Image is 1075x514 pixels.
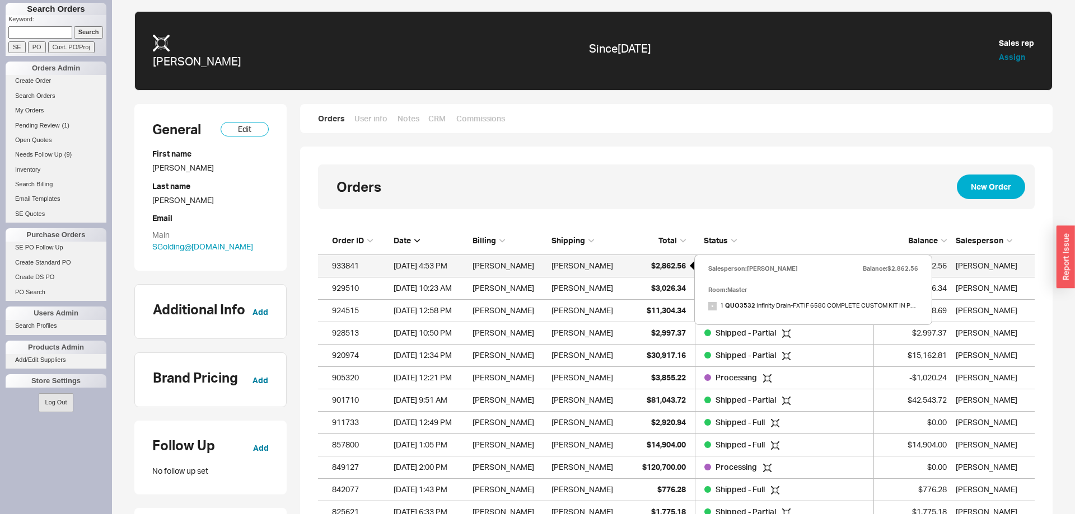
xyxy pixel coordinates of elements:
[6,354,106,366] a: Add/Edit Suppliers
[880,456,947,478] div: $0.00
[658,235,677,245] span: Total
[6,90,106,102] a: Search Orders
[725,301,755,309] b: QUO3532
[6,105,106,116] a: My Orders
[971,180,1011,194] span: New Order
[253,375,268,386] button: Add
[642,462,686,471] span: $120,700.00
[153,303,245,316] h1: Additional Info
[8,15,106,26] p: Keyword:
[716,395,778,404] span: Shipped - Partial
[152,465,269,477] div: No follow up set
[880,235,947,246] div: Balance
[39,393,73,412] button: Log Out
[956,277,1029,299] div: Adina Golomb
[318,277,1035,300] a: 929510[DATE] 10:23 AM[PERSON_NAME][PERSON_NAME]$3,026.34Shipped - Full $3,026.34[PERSON_NAME]
[318,367,1035,389] a: 905320[DATE] 12:21 PM[PERSON_NAME][PERSON_NAME]$3,855.22Processing -$1,020.24[PERSON_NAME]
[708,261,798,276] div: Salesperson: [PERSON_NAME]
[6,208,106,220] a: SE Quotes
[394,389,467,411] div: 5/1/25 9:51 AM
[428,113,446,124] a: CRM
[880,322,947,344] div: $2,997.37
[152,122,201,136] h1: General
[332,235,388,246] div: Order ID
[332,366,388,389] div: 905320
[394,478,467,501] div: 11/28/24 1:43 PM
[152,214,269,222] h5: Email
[332,235,364,245] span: Order ID
[708,302,717,310] img: no_photo
[48,41,95,53] input: Cust. PO/Proj
[6,286,106,298] a: PO Search
[708,298,918,313] span: 1 Infinity Drain - FXTIF 6580 COMPLETE CUSTOM KIT IN POLISHED STAINLESS - 80" Ceneter Drain Polis...
[647,395,686,404] span: $81,043.72
[630,235,686,246] div: Total
[318,255,1035,277] a: 933841[DATE] 4:53 PM[PERSON_NAME][PERSON_NAME]$2,862.56Processing Hold for Balance$2,862.56[PERSO...
[551,456,613,478] div: [PERSON_NAME]
[716,484,766,494] span: Shipped - Full
[332,456,388,478] div: 849127
[394,277,467,299] div: 7/23/25 10:23 AM
[6,62,106,75] div: Orders Admin
[394,366,467,389] div: 6/12/25 12:21 PM
[657,484,686,494] span: $776.28
[473,277,546,299] div: [PERSON_NAME]
[28,41,46,53] input: PO
[253,306,268,318] button: Add
[647,350,686,360] span: $30,917.16
[153,371,238,384] h1: Brand Pricing
[956,344,1029,366] div: Adina Golomb
[716,440,766,449] span: Shipped - Full
[6,374,106,388] div: Store Settings
[153,56,241,67] h3: [PERSON_NAME]
[956,322,1029,344] div: Adina Golomb
[956,478,1029,501] div: Yitzi Dreyfuss
[394,299,467,322] div: 7/21/25 12:58 PM
[332,433,388,456] div: 857800
[394,456,467,478] div: 1/6/25 2:00 PM
[956,389,1029,411] div: Adina Golomb
[74,26,104,38] input: Search
[956,366,1029,389] div: Adina Golomb
[956,254,1029,277] div: Adina Golomb
[6,320,106,332] a: Search Profiles
[152,438,215,452] h1: Follow Up
[6,257,106,268] a: Create Standard PO
[473,344,546,366] div: [PERSON_NAME]
[716,328,778,337] span: Shipped - Partial
[253,442,269,454] button: Add
[318,300,1035,322] a: 924515[DATE] 12:58 PM[PERSON_NAME][PERSON_NAME]$11,304.34Shipped - Partial $1,018.69[PERSON_NAME]
[704,235,728,245] span: Status
[716,350,778,360] span: Shipped - Partial
[394,344,467,366] div: 6/16/25 12:34 PM
[152,162,269,173] div: [PERSON_NAME]
[6,75,106,87] a: Create Order
[880,389,947,411] div: $42,543.72
[6,341,106,354] div: Products Admin
[551,299,613,322] div: [PERSON_NAME]
[332,299,388,322] div: 924515
[651,328,686,337] span: $2,997.37
[6,271,106,283] a: Create DS PO
[318,412,1035,434] a: 911733[DATE] 12:49 PM[PERSON_NAME][PERSON_NAME]$2,920.94Shipped - Full $0.00[PERSON_NAME]
[15,151,62,158] span: Needs Follow Up
[695,235,874,246] div: Status
[6,306,106,320] div: Users Admin
[318,456,1035,479] a: 849127[DATE] 2:00 PM[PERSON_NAME][PERSON_NAME]$120,700.00Processing $0.00[PERSON_NAME]
[551,389,613,411] div: [PERSON_NAME]
[908,235,938,245] span: Balance
[394,411,467,433] div: 4/30/25 12:49 PM
[708,282,918,298] div: Room: Master
[332,411,388,433] div: 911733
[551,411,613,433] div: [PERSON_NAME]
[473,299,546,322] div: [PERSON_NAME]
[551,344,613,366] div: [PERSON_NAME]
[15,122,60,129] span: Pending Review
[6,134,106,146] a: Open Quotes
[473,433,546,456] div: [PERSON_NAME]
[6,242,106,253] a: SE PO Follow Up
[6,149,106,161] a: Needs Follow Up(9)
[6,3,106,15] h1: Search Orders
[152,242,253,251] a: SGolding@[DOMAIN_NAME]
[318,389,1035,412] a: 901710[DATE] 9:51 AM[PERSON_NAME][PERSON_NAME]$81,043.72Shipped - Partial $42,543.72[PERSON_NAME]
